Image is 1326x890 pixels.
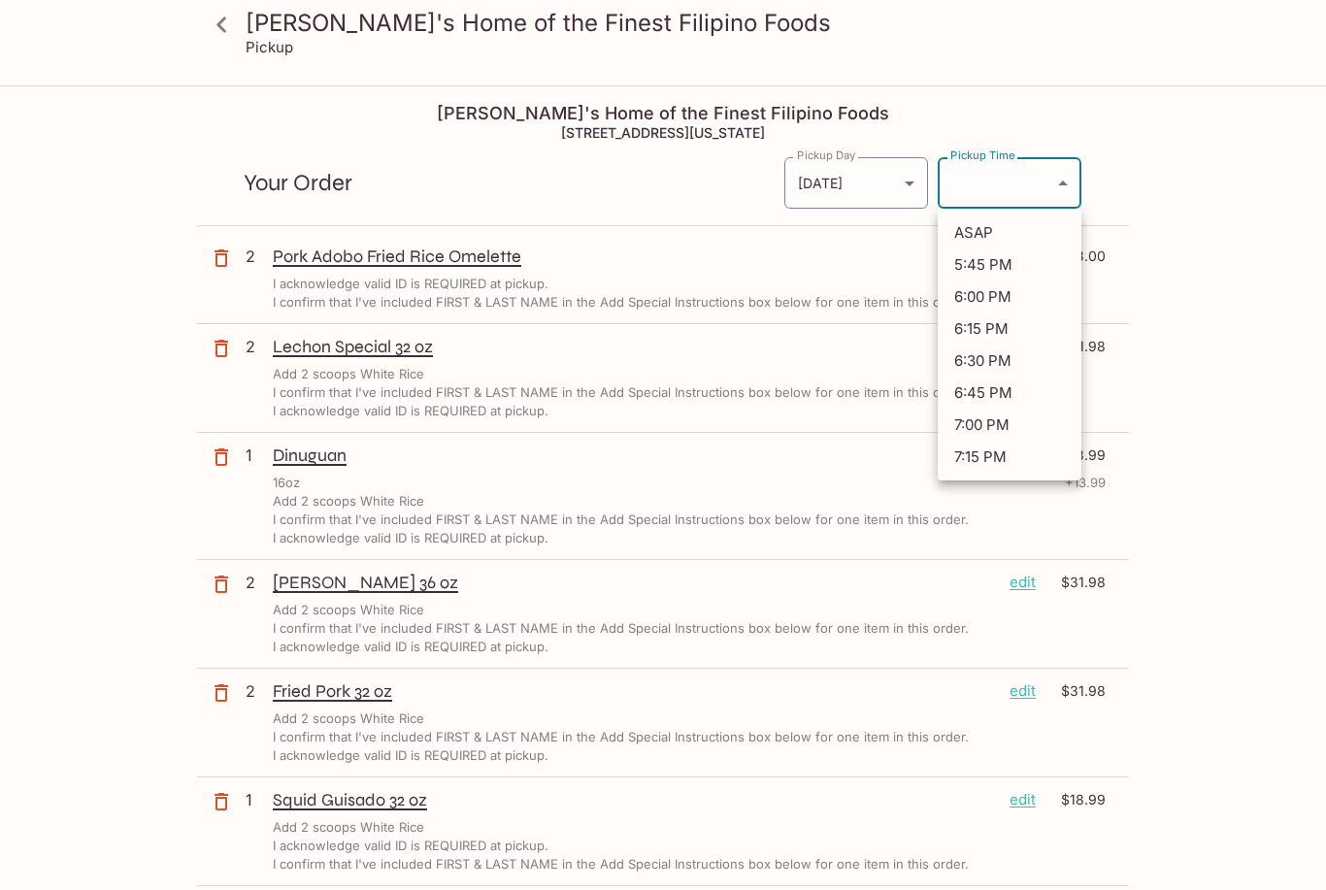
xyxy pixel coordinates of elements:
li: 6:45 PM [938,377,1081,409]
li: 6:00 PM [938,280,1081,313]
li: 6:30 PM [938,345,1081,377]
li: 6:15 PM [938,313,1081,345]
li: 7:00 PM [938,409,1081,441]
li: 5:45 PM [938,248,1081,280]
li: ASAP [938,216,1081,248]
li: 7:15 PM [938,441,1081,473]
